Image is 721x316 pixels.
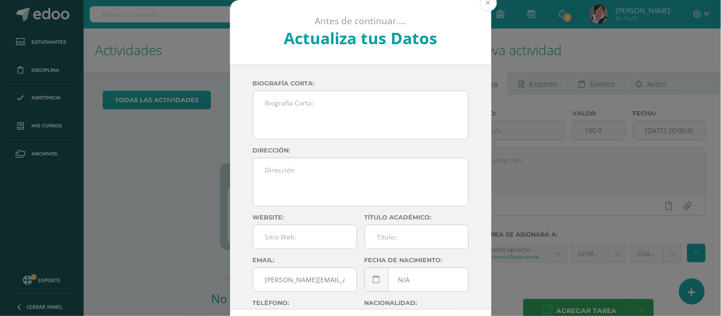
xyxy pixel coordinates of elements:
label: Nacionalidad: [365,299,469,306]
label: Dirección: [253,147,469,154]
label: Email: [253,257,357,264]
input: Correo Electronico: [253,268,356,291]
label: Biografía corta: [253,80,469,87]
p: Antes de continuar.... [255,15,466,27]
label: Título académico: [365,214,469,221]
input: Sitio Web: [253,225,356,249]
label: Fecha de nacimiento: [365,257,469,264]
input: Titulo: [365,225,468,249]
input: Fecha de Nacimiento: [365,268,468,291]
h2: Actualiza tus Datos [255,27,466,49]
label: Website: [253,214,357,221]
label: Teléfono: [253,299,357,306]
